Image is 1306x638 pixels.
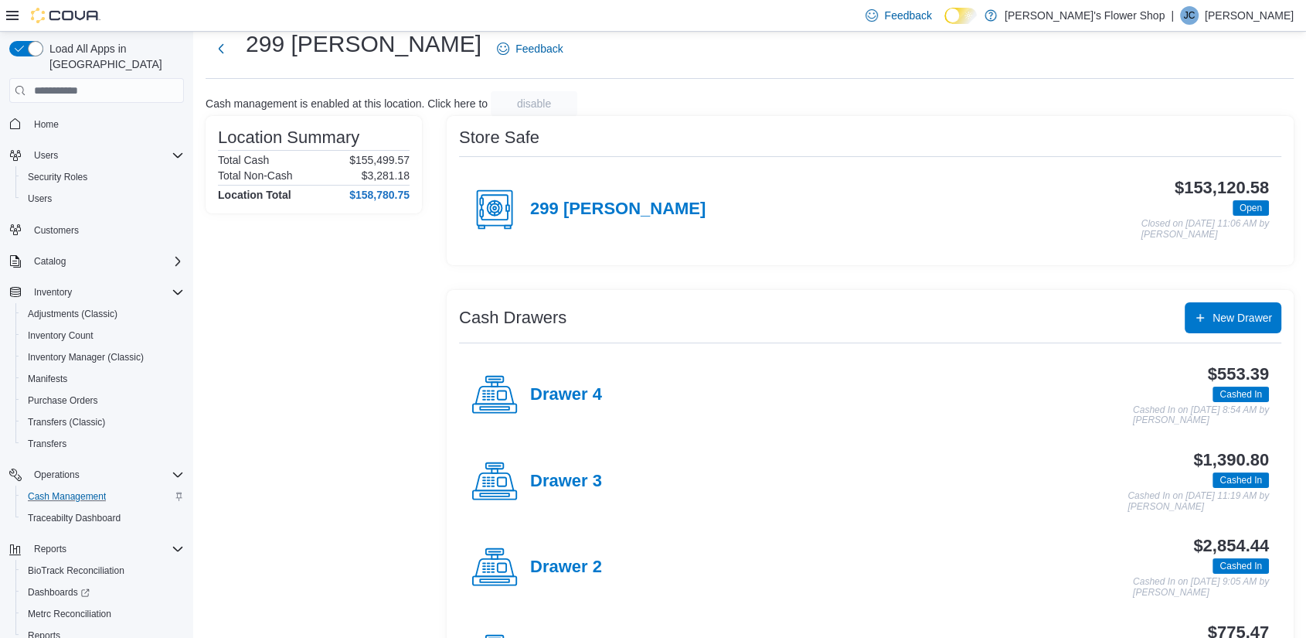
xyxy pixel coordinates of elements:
a: Inventory Manager (Classic) [22,348,150,367]
span: Home [34,118,59,131]
button: Traceabilty Dashboard [15,507,190,529]
span: Operations [34,469,80,481]
p: Closed on [DATE] 11:06 AM by [PERSON_NAME] [1141,219,1269,240]
span: Reports [34,543,66,555]
span: JC [1184,6,1195,25]
p: Cashed In on [DATE] 11:19 AM by [PERSON_NAME] [1127,491,1269,512]
button: Reports [28,540,73,558]
span: Inventory Manager (Classic) [22,348,184,367]
span: Cash Management [28,490,106,503]
p: Cashed In on [DATE] 8:54 AM by [PERSON_NAME] [1133,405,1269,426]
span: Cashed In [1219,387,1262,401]
span: Inventory Count [28,329,94,342]
button: Manifests [15,368,190,390]
span: Home [28,114,184,133]
p: [PERSON_NAME]'s Flower Shop [1005,6,1165,25]
span: Catalog [34,255,66,268]
span: Manifests [22,370,184,388]
span: Inventory [34,286,72,299]
button: Customers [3,219,190,241]
input: Dark Mode [944,8,977,24]
a: Dashboards [15,582,190,603]
h3: $153,120.58 [1175,179,1269,197]
span: Transfers (Classic) [28,416,105,428]
button: Inventory Count [15,325,190,346]
span: Adjustments (Classic) [28,308,117,320]
a: Home [28,115,65,134]
h3: Store Safe [459,128,539,147]
span: Dark Mode [944,24,945,25]
h4: Drawer 2 [530,558,602,578]
span: Open [1240,201,1262,215]
span: Cash Management [22,487,184,506]
button: New Drawer [1185,302,1281,333]
button: Inventory [3,281,190,303]
a: Metrc Reconciliation [22,605,117,623]
a: Transfers (Classic) [22,413,111,432]
span: Transfers [22,435,184,453]
h4: $158,780.75 [349,189,410,201]
span: Users [34,149,58,162]
a: Manifests [22,370,73,388]
img: Cova [31,8,100,23]
span: Security Roles [28,171,87,183]
a: BioTrack Reconciliation [22,561,131,580]
span: Dashboards [28,586,90,599]
h4: Location Total [218,189,291,201]
a: Traceabilty Dashboard [22,509,127,527]
h3: Cash Drawers [459,309,566,327]
span: Feedback [884,8,931,23]
span: Traceabilty Dashboard [28,512,121,524]
button: Operations [3,464,190,486]
span: Security Roles [22,168,184,186]
span: Traceabilty Dashboard [22,509,184,527]
span: Metrc Reconciliation [28,608,111,620]
span: Transfers (Classic) [22,413,184,432]
span: Users [22,189,184,208]
h4: 299 [PERSON_NAME] [530,200,706,220]
span: Catalog [28,252,184,271]
a: Adjustments (Classic) [22,305,124,323]
h3: $553.39 [1208,365,1269,384]
button: Adjustments (Classic) [15,303,190,325]
span: Transfers [28,438,66,450]
button: Metrc Reconciliation [15,603,190,625]
button: Transfers [15,433,190,455]
button: Catalog [28,252,72,271]
span: Users [28,146,184,165]
button: Purchase Orders [15,390,190,411]
span: Inventory [28,283,184,302]
span: Cashed In [1212,473,1269,488]
span: Users [28,193,52,205]
button: Users [3,145,190,166]
span: Operations [28,466,184,484]
a: Purchase Orders [22,391,104,410]
h1: 299 [PERSON_NAME] [246,29,481,60]
button: Catalog [3,251,190,272]
button: BioTrack Reconciliation [15,560,190,582]
button: Users [28,146,64,165]
span: Cashed In [1212,387,1269,402]
a: Inventory Count [22,326,100,345]
span: Purchase Orders [22,391,184,410]
p: Cash management is enabled at this location. Click here to [206,97,488,110]
span: Inventory Count [22,326,184,345]
h4: Drawer 3 [530,472,602,492]
p: Cashed In on [DATE] 9:05 AM by [PERSON_NAME] [1133,577,1269,598]
a: Feedback [491,33,569,64]
h4: Drawer 4 [530,385,602,405]
button: Next [206,33,236,64]
p: | [1171,6,1174,25]
span: New Drawer [1212,310,1272,326]
button: Cash Management [15,486,190,507]
button: Reports [3,538,190,560]
h3: Location Summary [218,128,359,147]
span: Feedback [515,41,563,56]
span: Adjustments (Classic) [22,305,184,323]
button: Transfers (Classic) [15,411,190,433]
span: disable [517,96,551,111]
div: Jesse Carmo [1180,6,1199,25]
h6: Total Non-Cash [218,169,293,182]
span: Purchase Orders [28,394,98,407]
p: $155,499.57 [349,154,410,166]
